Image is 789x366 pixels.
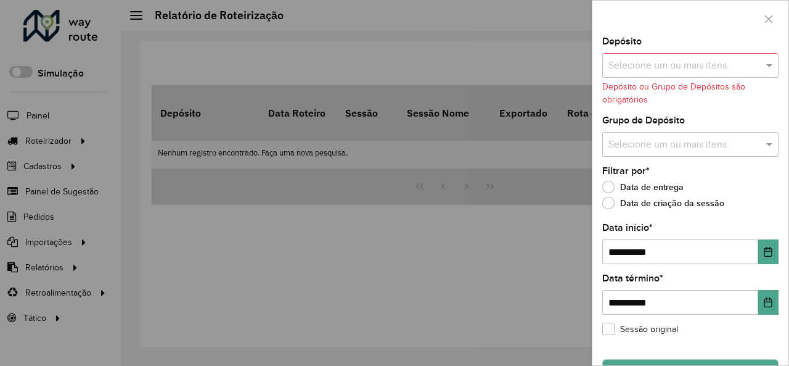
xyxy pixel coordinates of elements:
[602,181,684,193] label: Data de entrega
[602,220,653,235] label: Data início
[602,271,663,286] label: Data término
[602,197,724,209] label: Data de criação da sessão
[758,239,779,264] button: Choose Date
[602,82,745,104] formly-validation-message: Depósito ou Grupo de Depósitos são obrigatórios
[602,323,678,336] label: Sessão original
[602,113,685,128] label: Grupo de Depósito
[758,290,779,315] button: Choose Date
[602,34,642,49] label: Depósito
[602,164,650,178] label: Filtrar por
